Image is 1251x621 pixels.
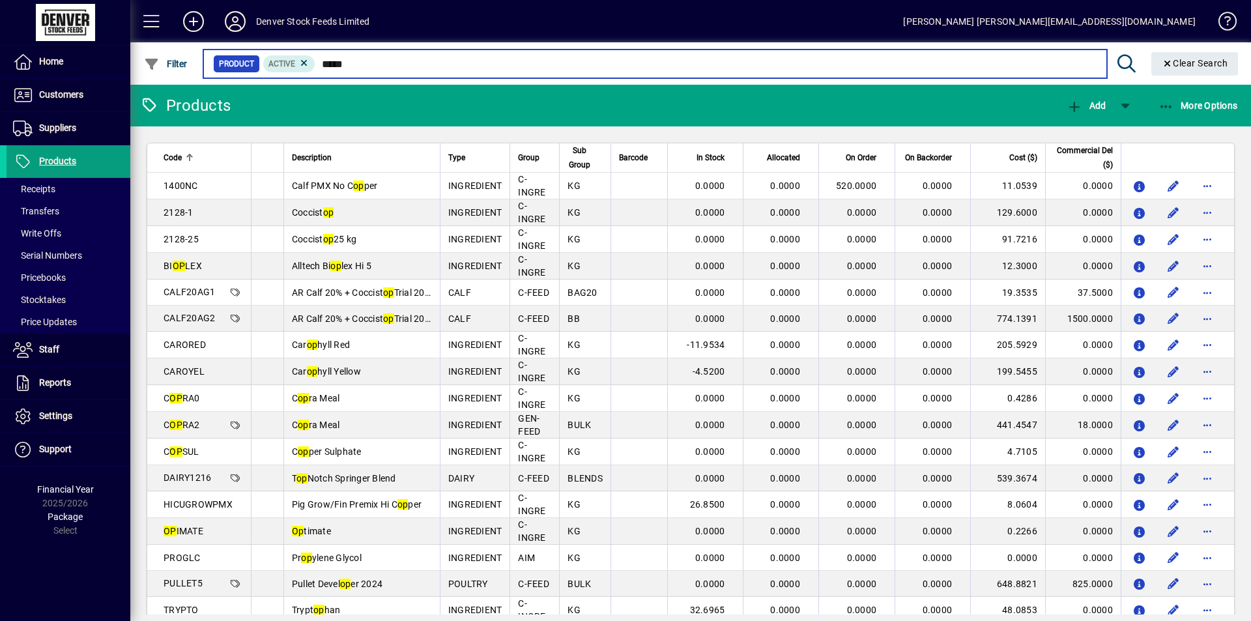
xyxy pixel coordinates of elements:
[676,151,737,165] div: In Stock
[292,579,382,589] span: Pullet Devel er 2024
[164,234,199,244] span: 2128-25
[923,473,953,484] span: 0.0000
[970,253,1045,280] td: 12.3000
[923,446,953,457] span: 0.0000
[330,261,341,271] em: op
[518,579,549,589] span: C-FEED
[39,156,76,166] span: Products
[770,287,800,298] span: 0.0000
[970,412,1045,439] td: 441.4547
[568,366,581,377] span: KG
[448,579,488,589] span: POULTRY
[518,386,545,410] span: C-INGRE
[770,526,800,536] span: 0.0000
[1163,547,1184,568] button: Edit
[353,181,364,191] em: op
[1163,414,1184,435] button: Edit
[256,11,370,32] div: Denver Stock Feeds Limited
[770,313,800,324] span: 0.0000
[448,393,502,403] span: INGREDIENT
[970,280,1045,306] td: 19.3535
[1197,308,1218,329] button: More options
[695,526,725,536] span: 0.0000
[847,473,877,484] span: 0.0000
[518,553,535,563] span: AIM
[1197,361,1218,382] button: More options
[164,499,233,510] span: HICUGROWPMX
[13,250,82,261] span: Serial Numbers
[1045,439,1121,465] td: 0.0000
[164,366,205,377] span: CAROYEL
[695,420,725,430] span: 0.0000
[448,313,471,324] span: CALF
[1197,599,1218,620] button: More options
[770,579,800,589] span: 0.0000
[397,499,409,510] em: op
[1163,599,1184,620] button: Edit
[568,393,581,403] span: KG
[767,151,800,165] span: Allocated
[169,393,182,403] em: OP
[448,151,465,165] span: Type
[1163,361,1184,382] button: Edit
[518,360,545,383] span: C-INGRE
[383,287,394,298] em: op
[518,151,551,165] div: Group
[1197,441,1218,462] button: More options
[568,579,591,589] span: BULK
[164,420,200,430] span: C RA2
[1045,306,1121,332] td: 1500.0000
[697,151,725,165] span: In Stock
[1045,412,1121,439] td: 18.0000
[847,553,877,563] span: 0.0000
[292,181,378,191] span: Calf PMX No C per
[518,287,549,298] span: C-FEED
[169,420,182,430] em: OP
[292,499,422,510] span: Pig Grow/Fin Premix Hi C per
[923,499,953,510] span: 0.0000
[292,207,334,218] span: Coccist
[923,526,953,536] span: 0.0000
[1197,547,1218,568] button: More options
[1045,280,1121,306] td: 37.5000
[693,366,725,377] span: -4.5200
[292,313,457,324] span: AR Calf 20% + Coccist Trial 2021 (BB)
[268,59,295,68] span: Active
[923,393,953,403] span: 0.0000
[970,571,1045,597] td: 648.8821
[1045,518,1121,545] td: 0.0000
[164,151,243,165] div: Code
[1045,465,1121,491] td: 0.0000
[970,439,1045,465] td: 4.7105
[39,444,72,454] span: Support
[568,553,581,563] span: KG
[164,207,194,218] span: 2128-1
[298,420,309,430] em: op
[770,207,800,218] span: 0.0000
[903,11,1196,32] div: [PERSON_NAME] [PERSON_NAME][EMAIL_ADDRESS][DOMAIN_NAME]
[695,234,725,244] span: 0.0000
[7,178,130,200] a: Receipts
[214,10,256,33] button: Profile
[7,200,130,222] a: Transfers
[1045,491,1121,518] td: 0.0000
[923,287,953,298] span: 0.0000
[1009,151,1037,165] span: Cost ($)
[518,493,545,516] span: C-INGRE
[568,313,580,324] span: BB
[292,261,371,271] span: Alltech Bi lex Hi 5
[164,151,182,165] span: Code
[164,261,202,271] span: BI LEX
[770,181,800,191] span: 0.0000
[751,151,812,165] div: Allocated
[770,446,800,457] span: 0.0000
[1045,358,1121,385] td: 0.0000
[164,339,206,350] span: CARORED
[340,579,351,589] em: op
[568,446,581,457] span: KG
[847,499,877,510] span: 0.0000
[518,227,545,251] span: C-INGRE
[307,366,318,377] em: op
[836,181,876,191] span: 520.0000
[619,151,648,165] span: Barcode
